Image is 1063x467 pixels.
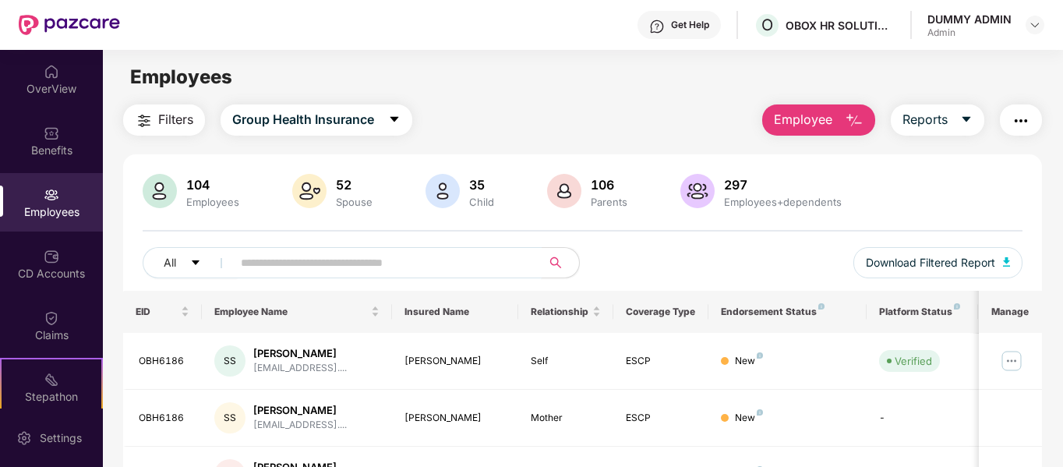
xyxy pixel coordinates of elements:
[164,254,176,271] span: All
[130,65,232,88] span: Employees
[404,411,507,426] div: [PERSON_NAME]
[388,113,401,127] span: caret-down
[183,196,242,208] div: Employees
[902,110,948,129] span: Reports
[143,247,238,278] button: Allcaret-down
[762,104,875,136] button: Employee
[879,306,965,318] div: Platform Status
[531,411,601,426] div: Mother
[649,19,665,34] img: svg+xml;base64,PHN2ZyBpZD0iSGVscC0zMngzMiIgeG1sbnM9Imh0dHA6Ly93d3cudzMub3JnLzIwMDAvc3ZnIiB3aWR0aD...
[721,196,845,208] div: Employees+dependents
[960,113,973,127] span: caret-down
[292,174,327,208] img: svg+xml;base64,PHN2ZyB4bWxucz0iaHR0cDovL3d3dy53My5vcmcvMjAwMC9zdmciIHhtbG5zOnhsaW5rPSJodHRwOi8vd3...
[721,177,845,193] div: 297
[143,174,177,208] img: svg+xml;base64,PHN2ZyB4bWxucz0iaHR0cDovL3d3dy53My5vcmcvMjAwMC9zdmciIHhtbG5zOnhsaW5rPSJodHRwOi8vd3...
[44,187,59,203] img: svg+xml;base64,PHN2ZyBpZD0iRW1wbG95ZWVzIiB4bWxucz0iaHR0cDovL3d3dy53My5vcmcvMjAwMC9zdmciIHdpZHRoPS...
[232,110,374,129] span: Group Health Insurance
[979,291,1042,333] th: Manage
[786,18,895,33] div: OBOX HR SOLUTIONS PRIVATE LIMITED (ESCP)
[757,409,763,416] img: svg+xml;base64,PHN2ZyB4bWxucz0iaHR0cDovL3d3dy53My5vcmcvMjAwMC9zdmciIHdpZHRoPSI4IiBoZWlnaHQ9IjgiIH...
[774,110,832,129] span: Employee
[757,352,763,359] img: svg+xml;base64,PHN2ZyB4bWxucz0iaHR0cDovL3d3dy53My5vcmcvMjAwMC9zdmciIHdpZHRoPSI4IiBoZWlnaHQ9IjgiIH...
[845,111,863,130] img: svg+xml;base64,PHN2ZyB4bWxucz0iaHR0cDovL3d3dy53My5vcmcvMjAwMC9zdmciIHhtbG5zOnhsaW5rPSJodHRwOi8vd3...
[547,174,581,208] img: svg+xml;base64,PHN2ZyB4bWxucz0iaHR0cDovL3d3dy53My5vcmcvMjAwMC9zdmciIHhtbG5zOnhsaW5rPSJodHRwOi8vd3...
[333,196,376,208] div: Spouse
[123,104,205,136] button: Filters
[44,310,59,326] img: svg+xml;base64,PHN2ZyBpZD0iQ2xhaW0iIHhtbG5zPSJodHRwOi8vd3d3LnczLm9yZy8yMDAwL3N2ZyIgd2lkdGg9IjIwIi...
[35,430,87,446] div: Settings
[44,372,59,387] img: svg+xml;base64,PHN2ZyB4bWxucz0iaHR0cDovL3d3dy53My5vcmcvMjAwMC9zdmciIHdpZHRoPSIyMSIgaGVpZ2h0PSIyMC...
[626,354,696,369] div: ESCP
[531,306,589,318] span: Relationship
[466,177,497,193] div: 35
[518,291,613,333] th: Relationship
[392,291,519,333] th: Insured Name
[541,247,580,278] button: search
[626,411,696,426] div: ESCP
[214,306,368,318] span: Employee Name
[16,430,32,446] img: svg+xml;base64,PHN2ZyBpZD0iU2V0dGluZy0yMHgyMCIgeG1sbnM9Imh0dHA6Ly93d3cudzMub3JnLzIwMDAvc3ZnIiB3aW...
[735,354,763,369] div: New
[895,353,932,369] div: Verified
[466,196,497,208] div: Child
[123,291,203,333] th: EID
[999,348,1024,373] img: manageButton
[531,354,601,369] div: Self
[135,111,154,130] img: svg+xml;base64,PHN2ZyB4bWxucz0iaHR0cDovL3d3dy53My5vcmcvMjAwMC9zdmciIHdpZHRoPSIyNCIgaGVpZ2h0PSIyNC...
[927,12,1012,27] div: DUMMY ADMIN
[680,174,715,208] img: svg+xml;base64,PHN2ZyB4bWxucz0iaHR0cDovL3d3dy53My5vcmcvMjAwMC9zdmciIHhtbG5zOnhsaW5rPSJodHRwOi8vd3...
[818,303,825,310] img: svg+xml;base64,PHN2ZyB4bWxucz0iaHR0cDovL3d3dy53My5vcmcvMjAwMC9zdmciIHdpZHRoPSI4IiBoZWlnaHQ9IjgiIH...
[19,15,120,35] img: New Pazcare Logo
[139,354,190,369] div: OBH6186
[139,411,190,426] div: OBH6186
[866,254,995,271] span: Download Filtered Report
[404,354,507,369] div: [PERSON_NAME]
[214,345,245,377] div: SS
[136,306,178,318] span: EID
[333,177,376,193] div: 52
[183,177,242,193] div: 104
[253,403,347,418] div: [PERSON_NAME]
[541,256,571,269] span: search
[891,104,984,136] button: Reportscaret-down
[253,361,347,376] div: [EMAIL_ADDRESS]....
[588,177,630,193] div: 106
[588,196,630,208] div: Parents
[761,16,773,34] span: O
[721,306,854,318] div: Endorsement Status
[190,257,201,270] span: caret-down
[954,303,960,310] img: svg+xml;base64,PHN2ZyB4bWxucz0iaHR0cDovL3d3dy53My5vcmcvMjAwMC9zdmciIHdpZHRoPSI4IiBoZWlnaHQ9IjgiIH...
[214,402,245,433] div: SS
[202,291,392,333] th: Employee Name
[671,19,709,31] div: Get Help
[253,418,347,433] div: [EMAIL_ADDRESS]....
[735,411,763,426] div: New
[426,174,460,208] img: svg+xml;base64,PHN2ZyB4bWxucz0iaHR0cDovL3d3dy53My5vcmcvMjAwMC9zdmciIHhtbG5zOnhsaW5rPSJodHRwOi8vd3...
[2,389,101,405] div: Stepathon
[221,104,412,136] button: Group Health Insurancecaret-down
[1029,19,1041,31] img: svg+xml;base64,PHN2ZyBpZD0iRHJvcGRvd24tMzJ4MzIiIHhtbG5zPSJodHRwOi8vd3d3LnczLm9yZy8yMDAwL3N2ZyIgd2...
[44,64,59,80] img: svg+xml;base64,PHN2ZyBpZD0iSG9tZSIgeG1sbnM9Imh0dHA6Ly93d3cudzMub3JnLzIwMDAvc3ZnIiB3aWR0aD0iMjAiIG...
[927,27,1012,39] div: Admin
[253,346,347,361] div: [PERSON_NAME]
[44,126,59,141] img: svg+xml;base64,PHN2ZyBpZD0iQmVuZWZpdHMiIHhtbG5zPSJodHRwOi8vd3d3LnczLm9yZy8yMDAwL3N2ZyIgd2lkdGg9Ij...
[1003,257,1011,267] img: svg+xml;base64,PHN2ZyB4bWxucz0iaHR0cDovL3d3dy53My5vcmcvMjAwMC9zdmciIHhtbG5zOnhsaW5rPSJodHRwOi8vd3...
[158,110,193,129] span: Filters
[44,249,59,264] img: svg+xml;base64,PHN2ZyBpZD0iQ0RfQWNjb3VudHMiIGRhdGEtbmFtZT0iQ0QgQWNjb3VudHMiIHhtbG5zPSJodHRwOi8vd3...
[613,291,708,333] th: Coverage Type
[853,247,1023,278] button: Download Filtered Report
[867,390,977,447] td: -
[1012,111,1030,130] img: svg+xml;base64,PHN2ZyB4bWxucz0iaHR0cDovL3d3dy53My5vcmcvMjAwMC9zdmciIHdpZHRoPSIyNCIgaGVpZ2h0PSIyNC...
